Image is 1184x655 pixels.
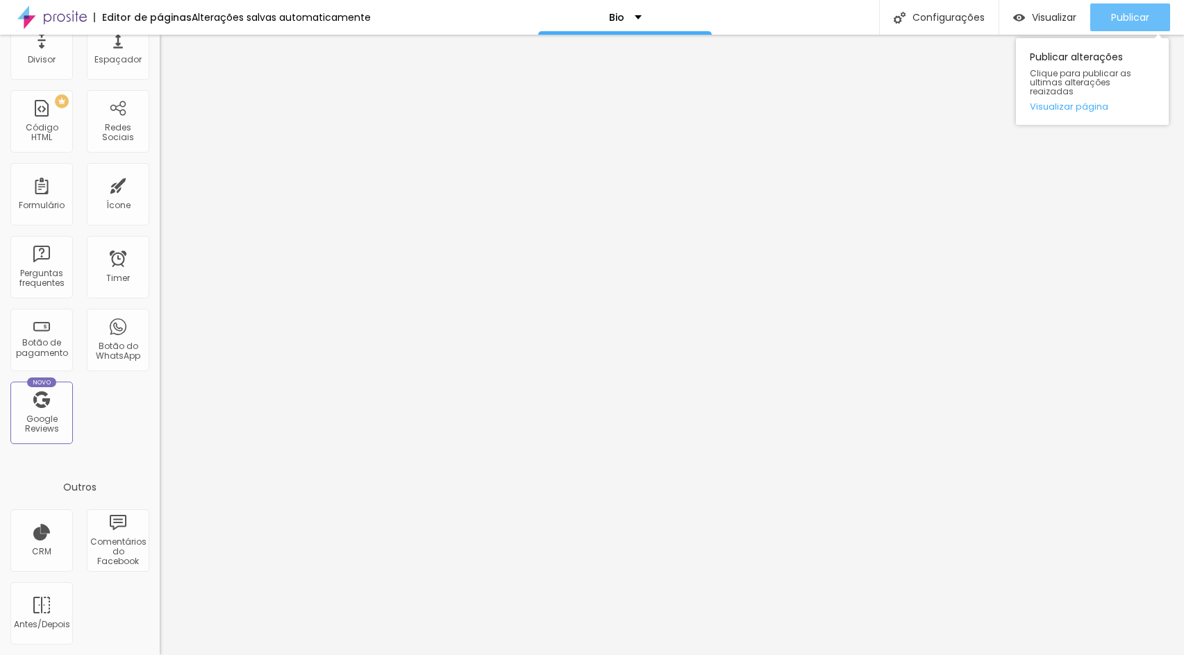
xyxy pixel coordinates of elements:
div: Ícone [106,201,131,210]
div: Botão de pagamento [14,338,69,358]
span: Clique para publicar as ultimas alterações reaizadas [1030,69,1155,96]
div: Comentários do Facebook [90,537,145,567]
div: Código HTML [14,123,69,143]
div: Publicar alterações [1016,38,1169,125]
button: Publicar [1090,3,1170,31]
div: Editor de páginas [94,12,192,22]
img: Icone [894,12,906,24]
div: Alterações salvas automaticamente [192,12,371,22]
div: Espaçador [94,55,142,65]
div: Formulário [19,201,65,210]
button: Visualizar [999,3,1090,31]
div: Botão do WhatsApp [90,341,145,361]
span: Publicar [1111,12,1149,23]
div: Timer [106,273,130,283]
div: Novo [27,377,57,387]
div: CRM [32,547,51,556]
a: Visualizar página [1030,102,1155,111]
div: Divisor [28,55,56,65]
img: view-1.svg [1013,12,1025,24]
div: Google Reviews [14,414,69,434]
div: Redes Sociais [90,123,145,143]
div: Antes/Depois [14,620,69,629]
span: Visualizar [1032,12,1076,23]
div: Perguntas frequentes [14,269,69,289]
p: Bio [609,12,624,22]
